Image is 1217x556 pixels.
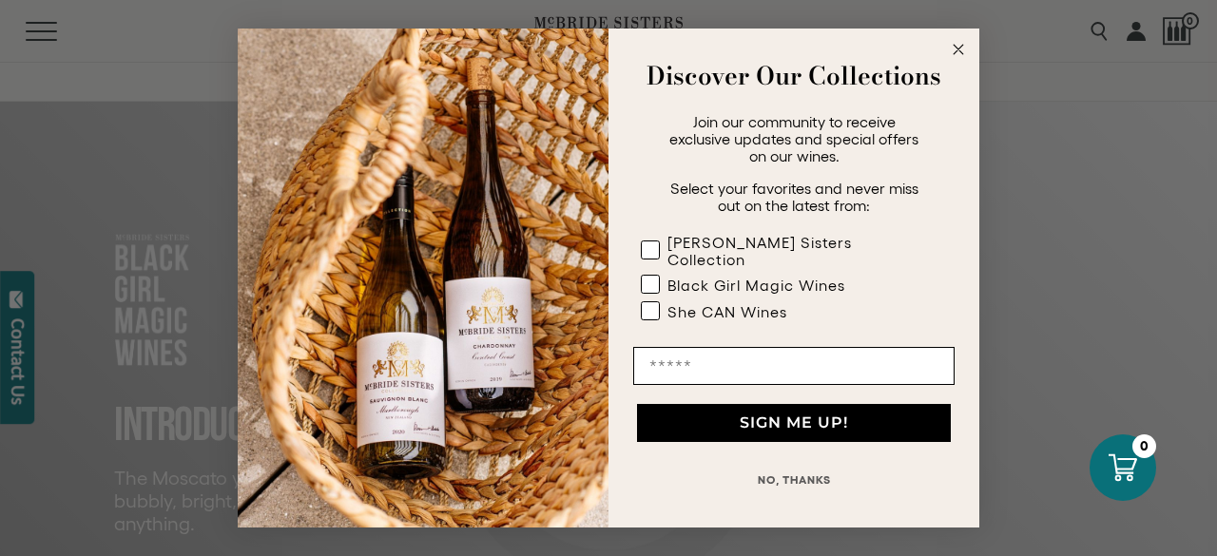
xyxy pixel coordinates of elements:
[670,180,918,214] span: Select your favorites and never miss out on the latest from:
[647,57,941,94] strong: Discover Our Collections
[238,29,608,527] img: 42653730-7e35-4af7-a99d-12bf478283cf.jpeg
[633,461,955,499] button: NO, THANKS
[667,277,845,294] div: Black Girl Magic Wines
[667,234,917,268] div: [PERSON_NAME] Sisters Collection
[633,347,955,385] input: Email
[667,303,787,320] div: She CAN Wines
[947,38,970,61] button: Close dialog
[1132,434,1156,458] div: 0
[669,113,918,164] span: Join our community to receive exclusive updates and special offers on our wines.
[637,404,951,442] button: SIGN ME UP!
